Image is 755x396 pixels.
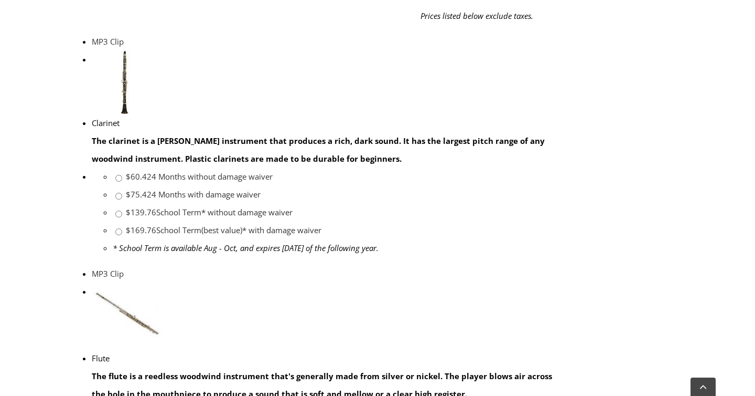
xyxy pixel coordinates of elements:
[420,11,533,21] em: Prices listed below exclude taxes.
[126,171,273,182] a: $60.424 Months without damage waiver
[92,136,545,164] strong: The clarinet is a [PERSON_NAME] instrument that produces a rich, dark sound. It has the largest p...
[92,114,557,132] div: Clarinet
[126,225,321,235] a: $169.76School Term(best value)* with damage waiver
[126,189,152,200] span: $75.42
[126,225,156,235] span: $169.76
[92,283,164,349] img: th_1fc34dab4bdaff02a3697e89cb8f30dd_1334771667FluteTM.jpg
[92,50,157,114] img: th_1fc34dab4bdaff02a3697e89cb8f30dd_1328556165CLAR.jpg
[92,349,557,367] div: Flute
[126,171,152,182] span: $60.42
[126,207,156,217] span: $139.76
[126,189,261,200] a: $75.424 Months with damage waiver
[126,207,293,217] a: $139.76School Term* without damage waiver
[113,243,379,253] em: * School Term is available Aug - Oct, and expires [DATE] of the following year.
[92,36,124,47] a: MP3 Clip
[92,268,124,279] a: MP3 Clip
